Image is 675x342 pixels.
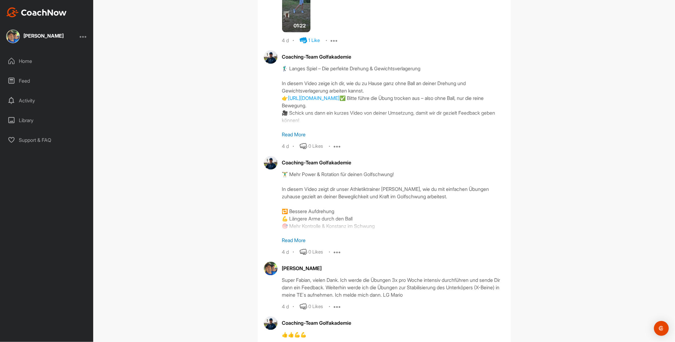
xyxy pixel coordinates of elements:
[282,131,505,138] p: Read More
[282,143,289,150] div: 4 d
[3,113,90,128] div: Library
[309,303,323,310] div: 0 Likes
[282,65,505,126] div: 🏌️‍♂️ Langes Spiel – Die perfekte Drehung & Gewichtsverlagerung In diesem Video zeige ich dir, wi...
[282,249,289,255] div: 4 d
[282,38,289,44] div: 4 d
[282,331,505,338] div: 👍👍💪💪
[264,50,277,64] img: avatar
[282,319,505,327] div: Coaching-Team Golfakademie
[282,276,505,299] div: Super Fabian, vielen Dank. Ich werde die Übungen 3x pro Woche intensiv durchführen und sende Dir ...
[3,73,90,89] div: Feed
[6,30,20,43] img: square_d3a48e1a16724b6ec4470e4a905de55e.jpg
[264,262,277,275] img: avatar
[282,159,505,166] div: Coaching-Team Golfakademie
[3,93,90,108] div: Activity
[654,321,669,336] div: Open Intercom Messenger
[6,7,67,17] img: CoachNow
[3,53,90,69] div: Home
[282,237,505,244] p: Read More
[282,304,289,310] div: 4 d
[288,95,340,101] a: [URL][DOMAIN_NAME]
[282,171,505,232] div: 🏋️‍♂️ Mehr Power & Rotation für deinen Golfschwung! In diesem Video zeigt dir unser Athletiktrain...
[23,33,64,38] div: [PERSON_NAME]
[309,143,323,150] div: 0 Likes
[3,132,90,148] div: Support & FAQ
[309,249,323,256] div: 0 Likes
[264,156,277,170] img: avatar
[309,37,320,44] div: 1 Like
[282,53,505,60] div: Coaching-Team Golfakademie
[282,265,505,272] div: [PERSON_NAME]
[294,22,306,29] span: 01:22
[264,316,277,330] img: avatar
